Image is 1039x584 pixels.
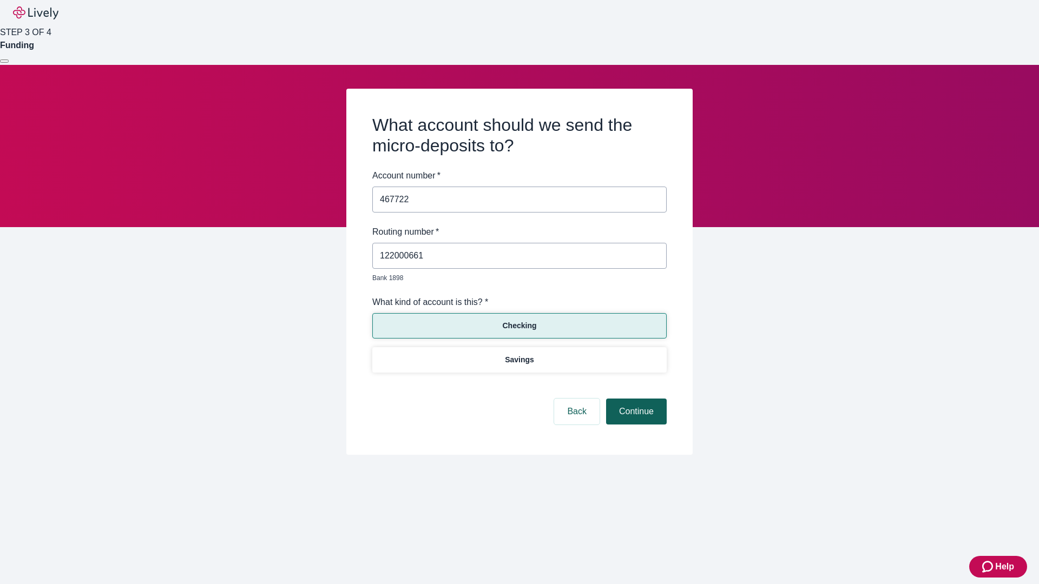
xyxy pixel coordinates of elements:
label: Account number [372,169,440,182]
button: Savings [372,347,667,373]
label: What kind of account is this? * [372,296,488,309]
h2: What account should we send the micro-deposits to? [372,115,667,156]
label: Routing number [372,225,439,238]
button: Back [554,399,600,424]
svg: Zendesk support icon [982,560,995,573]
p: Checking [502,320,536,331]
span: Help [995,560,1014,573]
img: Lively [13,6,58,19]
button: Continue [606,399,667,424]
p: Bank 1898 [372,273,659,283]
p: Savings [505,354,534,366]
button: Checking [372,313,667,339]
button: Zendesk support iconHelp [969,556,1027,578]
